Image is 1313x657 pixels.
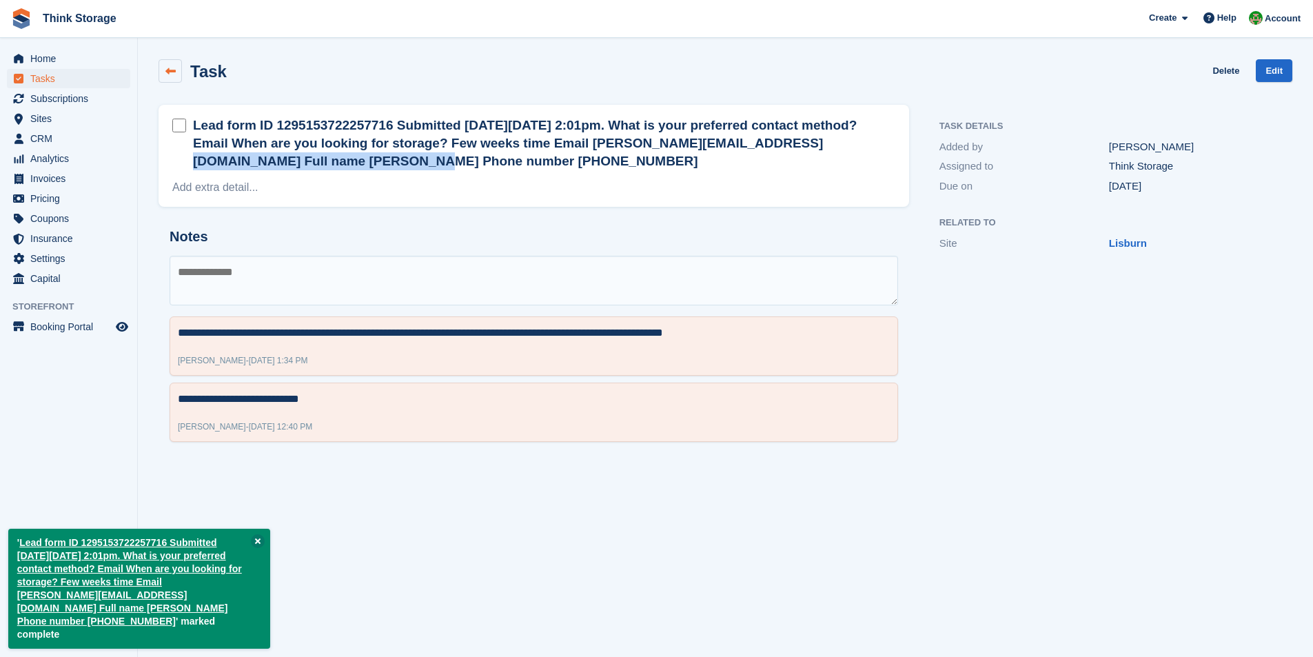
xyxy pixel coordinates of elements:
div: [PERSON_NAME] [1109,139,1279,155]
span: [DATE] 1:34 PM [249,356,308,365]
span: Storefront [12,300,137,314]
a: menu [7,129,130,148]
span: Create [1149,11,1177,25]
span: [DATE] 12:40 PM [249,422,312,432]
div: Think Storage [1109,159,1279,174]
a: menu [7,229,130,248]
div: - [178,354,308,367]
span: Account [1265,12,1301,26]
a: menu [7,69,130,88]
a: menu [7,269,130,288]
span: Pricing [30,189,113,208]
span: Sites [30,109,113,128]
div: Site [939,236,1109,252]
p: ' ' marked complete [8,529,270,649]
a: Add extra detail... [172,181,258,193]
a: menu [7,149,130,168]
span: Tasks [30,69,113,88]
h2: Lead form ID 1295153722257716 Submitted [DATE][DATE] 2:01pm. What is your preferred contact metho... [193,117,895,170]
div: Due on [939,179,1109,194]
span: Home [30,49,113,68]
a: menu [7,249,130,268]
span: Analytics [30,149,113,168]
span: Invoices [30,169,113,188]
div: [DATE] [1109,179,1279,194]
span: Settings [30,249,113,268]
a: Preview store [114,319,130,335]
h2: Notes [170,229,898,245]
img: stora-icon-8386f47178a22dfd0bd8f6a31ec36ba5ce8667c1dd55bd0f319d3a0aa187defe.svg [11,8,32,29]
div: Assigned to [939,159,1109,174]
h2: Related to [939,218,1279,228]
h2: Task [190,62,227,81]
a: menu [7,317,130,336]
a: Edit [1256,59,1292,82]
a: Lisburn [1109,237,1147,249]
a: menu [7,109,130,128]
span: Subscriptions [30,89,113,108]
a: menu [7,89,130,108]
div: - [178,421,312,433]
h2: Task Details [939,121,1279,132]
a: menu [7,169,130,188]
a: Lead form ID 1295153722257716 Submitted [DATE][DATE] 2:01pm. What is your preferred contact metho... [17,537,242,627]
span: Coupons [30,209,113,228]
a: menu [7,49,130,68]
span: Booking Portal [30,317,113,336]
a: Delete [1212,59,1239,82]
a: menu [7,209,130,228]
a: Think Storage [37,7,122,30]
span: [PERSON_NAME] [178,422,246,432]
span: Capital [30,269,113,288]
img: Sarah Mackie [1249,11,1263,25]
span: Help [1217,11,1236,25]
a: menu [7,189,130,208]
span: CRM [30,129,113,148]
span: Insurance [30,229,113,248]
div: Added by [939,139,1109,155]
span: [PERSON_NAME] [178,356,246,365]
